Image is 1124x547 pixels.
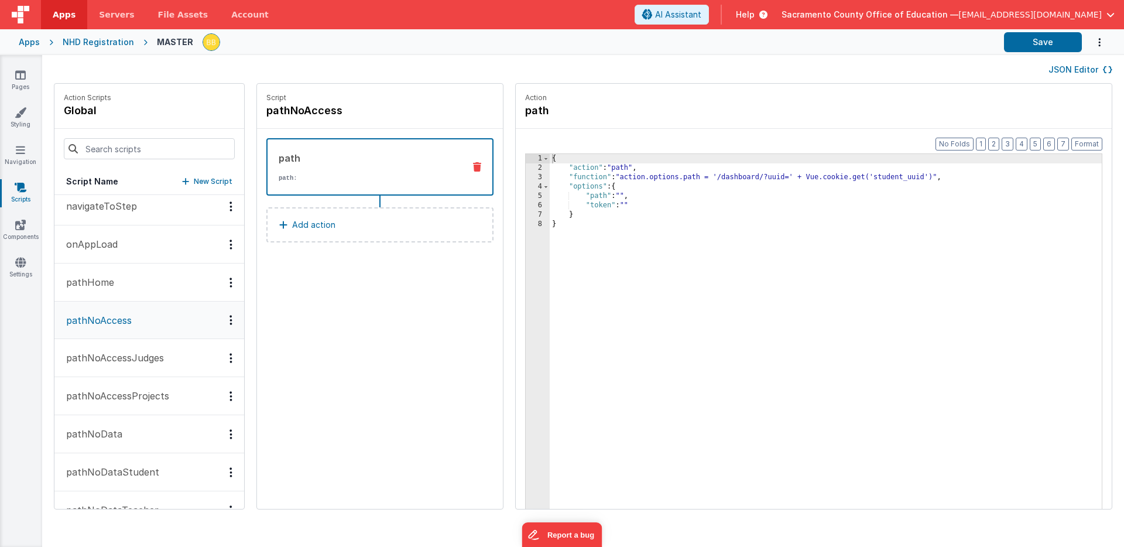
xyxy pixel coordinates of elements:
[988,138,999,151] button: 2
[1002,138,1013,151] button: 3
[64,102,111,119] h4: global
[59,503,159,517] p: pathNoDataTeacher
[266,207,494,242] button: Add action
[182,176,232,187] button: New Script
[292,218,335,232] p: Add action
[222,429,239,439] div: Options
[958,9,1102,20] span: [EMAIL_ADDRESS][DOMAIN_NAME]
[1071,138,1102,151] button: Format
[222,467,239,477] div: Options
[54,491,244,529] button: pathNoDataTeacher
[59,465,159,479] p: pathNoDataStudent
[222,240,239,249] div: Options
[1043,138,1055,151] button: 6
[59,313,132,327] p: pathNoAccess
[54,187,244,225] button: navigateToStep
[935,138,974,151] button: No Folds
[1057,138,1069,151] button: 7
[279,151,455,165] div: path
[279,175,293,182] strong: path
[59,237,118,251] p: onAppLoad
[59,351,164,365] p: pathNoAccessJudges
[53,9,76,20] span: Apps
[525,102,701,119] h4: path
[222,315,239,325] div: Options
[54,339,244,377] button: pathNoAccessJudges
[526,201,550,210] div: 6
[157,36,193,48] div: MASTER
[522,522,602,547] iframe: Marker.io feedback button
[736,9,755,20] span: Help
[1048,64,1112,76] button: JSON Editor
[54,302,244,339] button: pathNoAccess
[222,505,239,515] div: Options
[526,192,550,201] div: 5
[655,9,701,20] span: AI Assistant
[99,9,134,20] span: Servers
[64,93,111,102] p: Action Scripts
[222,201,239,211] div: Options
[54,264,244,302] button: pathHome
[279,173,455,183] p: :
[526,210,550,220] div: 7
[1016,138,1027,151] button: 4
[526,163,550,173] div: 2
[1004,32,1082,52] button: Save
[222,353,239,363] div: Options
[222,278,239,288] div: Options
[1030,138,1041,151] button: 5
[59,275,114,289] p: pathHome
[54,225,244,264] button: onAppLoad
[54,453,244,491] button: pathNoDataStudent
[203,34,220,50] img: 3aae05562012a16e32320df8a0cd8a1d
[63,36,134,48] div: NHD Registration
[66,176,118,187] h5: Script Name
[266,93,494,102] p: Script
[526,182,550,192] div: 4
[54,377,244,415] button: pathNoAccessProjects
[635,5,709,25] button: AI Assistant
[54,415,244,453] button: pathNoData
[526,173,550,182] div: 3
[59,427,122,441] p: pathNoData
[1082,30,1105,54] button: Options
[158,9,208,20] span: File Assets
[64,138,235,159] input: Search scripts
[976,138,986,151] button: 1
[266,102,442,119] h4: pathNoAccess
[782,9,1115,20] button: Sacramento County Office of Education — [EMAIL_ADDRESS][DOMAIN_NAME]
[59,389,169,403] p: pathNoAccessProjects
[526,154,550,163] div: 1
[194,176,232,187] p: New Script
[526,220,550,229] div: 8
[19,36,40,48] div: Apps
[782,9,958,20] span: Sacramento County Office of Education —
[59,199,137,213] p: navigateToStep
[222,391,239,401] div: Options
[525,93,1102,102] p: Action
